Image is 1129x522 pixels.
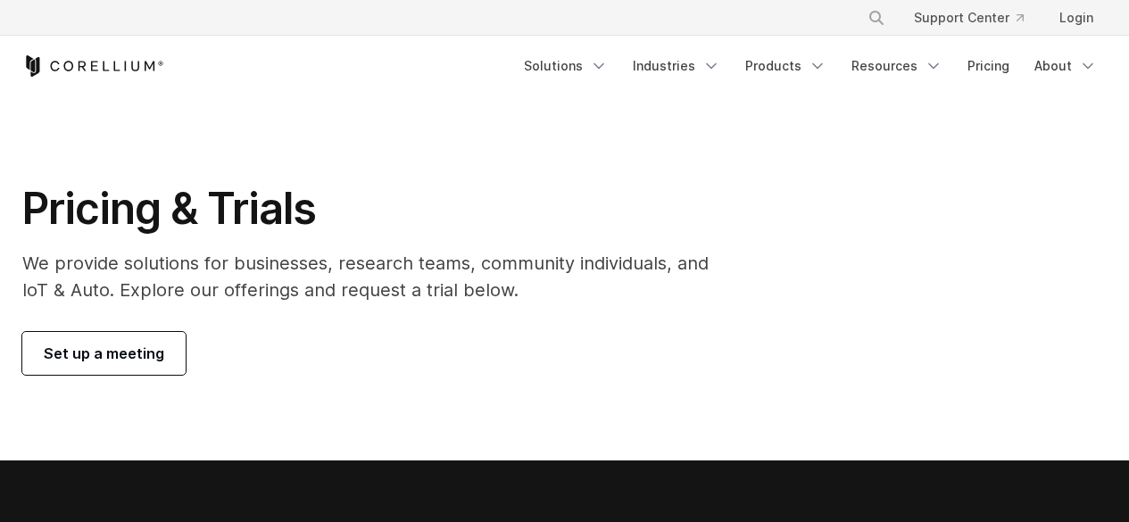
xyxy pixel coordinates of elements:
button: Search [860,2,892,34]
div: Navigation Menu [513,50,1108,82]
a: Solutions [513,50,618,82]
a: Corellium Home [22,55,164,77]
a: About [1024,50,1108,82]
a: Pricing [957,50,1020,82]
a: Set up a meeting [22,332,186,375]
h1: Pricing & Trials [22,182,734,236]
a: Industries [622,50,731,82]
span: Set up a meeting [44,343,164,364]
a: Resources [841,50,953,82]
p: We provide solutions for businesses, research teams, community individuals, and IoT & Auto. Explo... [22,250,734,303]
div: Navigation Menu [846,2,1108,34]
a: Products [735,50,837,82]
a: Login [1045,2,1108,34]
a: Support Center [900,2,1038,34]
